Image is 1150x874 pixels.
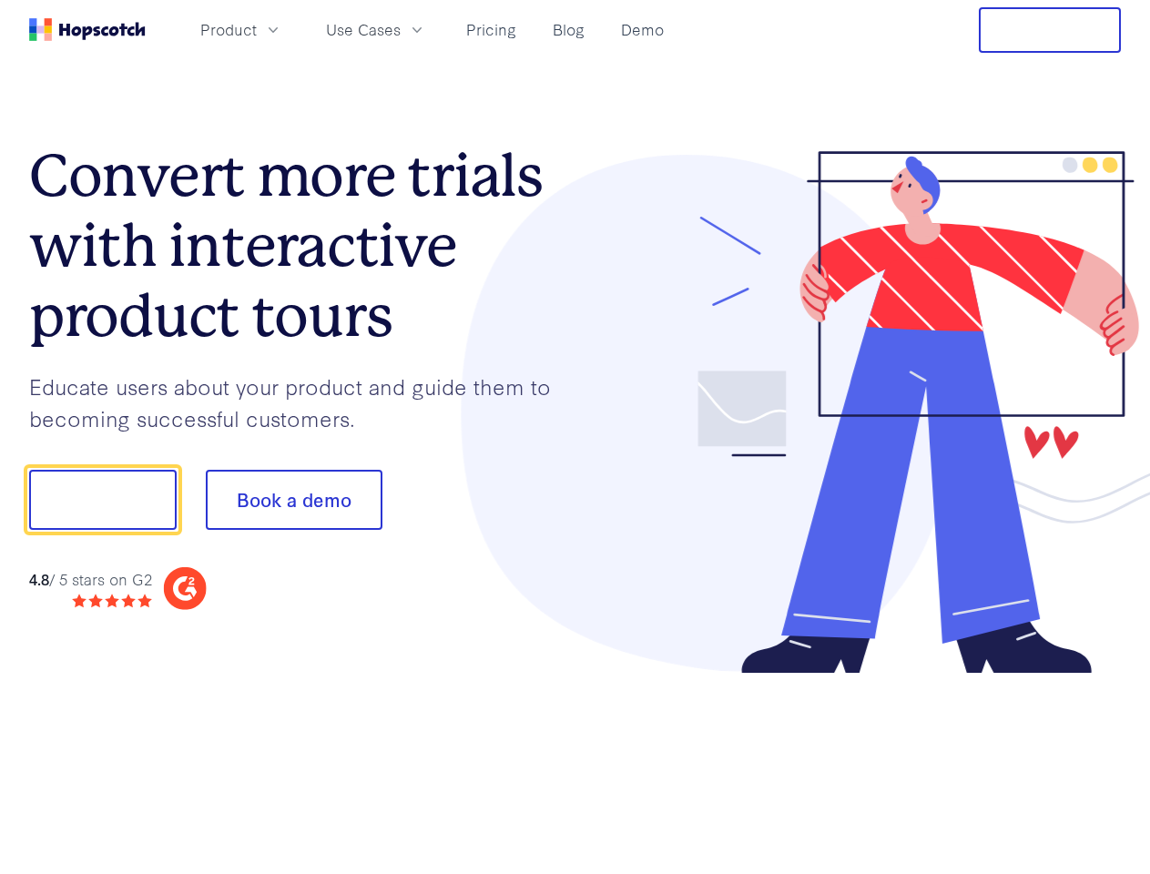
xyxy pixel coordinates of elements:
button: Free Trial [979,7,1121,53]
h1: Convert more trials with interactive product tours [29,141,575,351]
button: Show me! [29,470,177,530]
strong: 4.8 [29,568,49,589]
button: Product [189,15,293,45]
a: Home [29,18,146,41]
span: Use Cases [326,18,401,41]
a: Pricing [459,15,524,45]
button: Book a demo [206,470,382,530]
p: Educate users about your product and guide them to becoming successful customers. [29,371,575,433]
div: / 5 stars on G2 [29,568,152,591]
a: Blog [545,15,592,45]
button: Use Cases [315,15,437,45]
span: Product [200,18,257,41]
a: Demo [614,15,671,45]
